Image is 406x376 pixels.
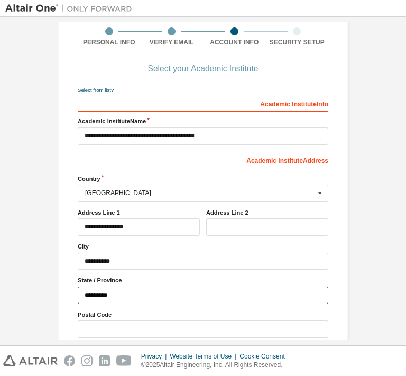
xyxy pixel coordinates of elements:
img: facebook.svg [64,355,75,366]
label: Postal Code [78,310,328,319]
img: youtube.svg [116,355,132,366]
div: Security Setup [266,38,329,47]
div: Personal Info [78,38,141,47]
a: Select from list? [78,87,114,93]
label: Address Line 1 [78,208,200,217]
p: © 2025 Altair Engineering, Inc. All Rights Reserved. [141,361,291,370]
label: Academic Institute Name [78,117,328,125]
label: State / Province [78,276,328,285]
label: Country [78,175,328,183]
div: Academic Institute Address [78,151,328,168]
label: City [78,242,328,251]
div: Privacy [141,352,170,361]
div: Website Terms of Use [170,352,239,361]
div: [GEOGRAPHIC_DATA] [85,190,315,196]
div: Select your Academic Institute [148,66,259,72]
img: instagram.svg [81,355,93,366]
img: Altair One [5,3,137,14]
div: Cookie Consent [239,352,291,361]
div: Account Info [203,38,266,47]
div: Academic Institute Info [78,95,328,112]
img: altair_logo.svg [3,355,58,366]
img: linkedin.svg [99,355,110,366]
label: Address Line 2 [206,208,328,217]
div: Verify Email [141,38,204,47]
